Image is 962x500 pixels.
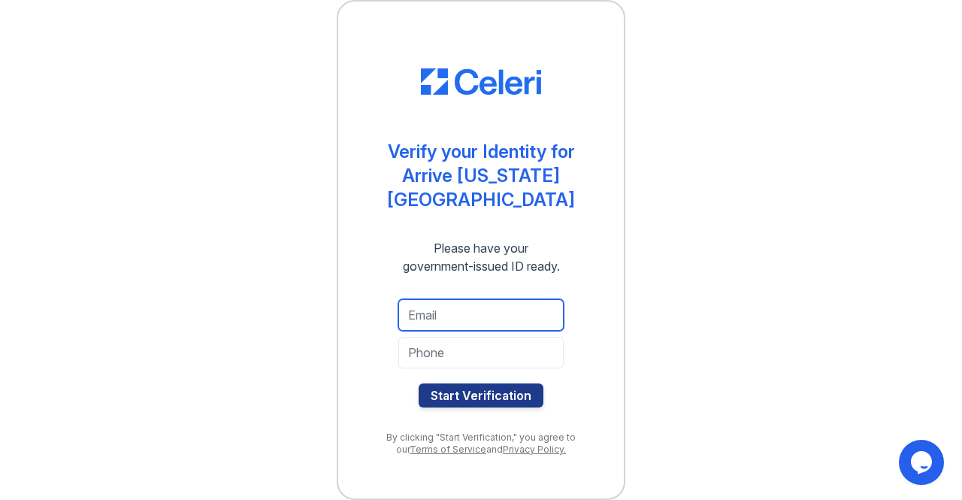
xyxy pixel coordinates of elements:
[410,444,486,455] a: Terms of Service
[398,337,564,368] input: Phone
[419,383,543,408] button: Start Verification
[503,444,566,455] a: Privacy Policy.
[899,440,947,485] iframe: chat widget
[368,140,594,212] div: Verify your Identity for Arrive [US_STATE][GEOGRAPHIC_DATA]
[376,239,587,275] div: Please have your government-issued ID ready.
[398,299,564,331] input: Email
[368,432,594,456] div: By clicking "Start Verification," you agree to our and
[421,68,541,95] img: CE_Logo_Blue-a8612792a0a2168367f1c8372b55b34899dd931a85d93a1a3d3e32e68fde9ad4.png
